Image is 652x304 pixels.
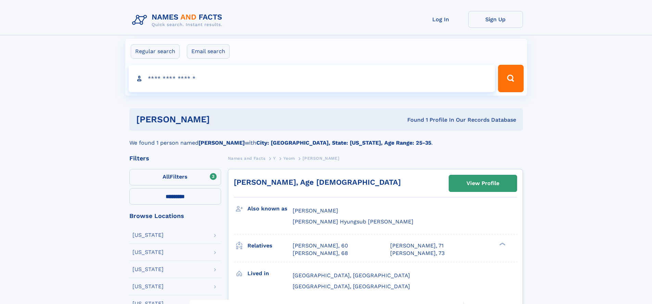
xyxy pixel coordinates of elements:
a: [PERSON_NAME], 73 [390,250,445,257]
h1: [PERSON_NAME] [136,115,309,124]
div: [US_STATE] [132,232,164,238]
a: Y [273,154,276,162]
label: Filters [129,169,221,185]
div: We found 1 person named with . [129,131,523,147]
div: Found 1 Profile In Our Records Database [308,116,516,124]
a: Log In [413,11,468,28]
a: [PERSON_NAME], 71 [390,242,444,250]
div: [US_STATE] [132,267,164,272]
input: search input [129,65,495,92]
div: Filters [129,155,221,161]
h3: Also known as [247,203,293,215]
a: [PERSON_NAME], 60 [293,242,348,250]
label: Regular search [131,44,180,59]
div: View Profile [466,175,499,191]
span: [PERSON_NAME] [303,156,339,161]
span: [PERSON_NAME] Hyungsub [PERSON_NAME] [293,218,413,225]
span: All [163,173,170,180]
a: Yeom [283,154,295,162]
span: Y [273,156,276,161]
span: Yeom [283,156,295,161]
div: [US_STATE] [132,284,164,289]
a: Names and Facts [228,154,266,162]
a: Sign Up [468,11,523,28]
label: Email search [187,44,230,59]
img: Logo Names and Facts [129,11,228,29]
button: Search Button [498,65,523,92]
div: ❯ [498,242,506,246]
span: [PERSON_NAME] [293,207,338,214]
a: [PERSON_NAME], 68 [293,250,348,257]
a: View Profile [449,175,517,192]
b: City: [GEOGRAPHIC_DATA], State: [US_STATE], Age Range: 25-35 [256,139,431,146]
h3: Relatives [247,240,293,252]
div: Browse Locations [129,213,221,219]
b: [PERSON_NAME] [199,139,245,146]
span: [GEOGRAPHIC_DATA], [GEOGRAPHIC_DATA] [293,283,410,290]
h3: Lived in [247,268,293,279]
span: [GEOGRAPHIC_DATA], [GEOGRAPHIC_DATA] [293,272,410,279]
a: [PERSON_NAME], Age [DEMOGRAPHIC_DATA] [234,178,401,186]
div: [US_STATE] [132,250,164,255]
